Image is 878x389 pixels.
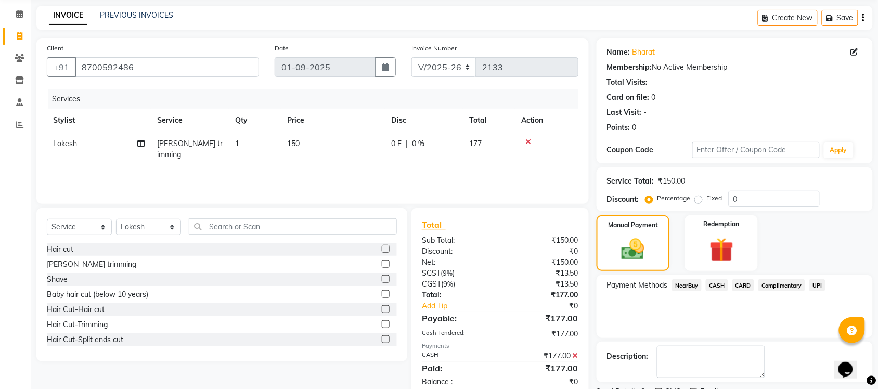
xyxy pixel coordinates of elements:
span: | [406,138,408,149]
div: ₹13.50 [500,279,586,290]
div: ₹0 [500,246,586,257]
div: Hair Cut-Split ends cut [47,334,123,345]
th: Stylist [47,109,151,132]
div: Card on file: [607,92,650,103]
span: Lokesh [53,139,77,148]
div: Baby hair cut (below 10 years) [47,289,148,300]
button: Save [822,10,858,26]
a: Add Tip [414,301,514,312]
div: ₹0 [500,377,586,387]
div: Payments [422,342,578,351]
div: CASH [414,351,500,361]
span: 0 F [391,138,402,149]
a: INVOICE [49,6,87,25]
div: 0 [652,92,656,103]
button: +91 [47,57,76,77]
span: [PERSON_NAME] trimming [157,139,223,159]
div: ₹0 [514,301,586,312]
div: ₹150.00 [658,176,686,187]
div: Net: [414,257,500,268]
div: ₹177.00 [500,312,586,325]
div: Description: [607,351,649,362]
div: ( ) [414,268,500,279]
div: Shave [47,274,68,285]
iframe: chat widget [834,347,868,379]
div: Points: [607,122,630,133]
span: CGST [422,279,441,289]
div: ₹177.00 [500,290,586,301]
img: _cash.svg [614,236,652,263]
div: Cash Tendered: [414,329,500,340]
input: Search or Scan [189,218,397,235]
div: ₹177.00 [500,329,586,340]
div: Discount: [607,194,639,205]
div: No Active Membership [607,62,862,73]
div: [PERSON_NAME] trimming [47,259,136,270]
th: Service [151,109,229,132]
div: Total Visits: [607,77,648,88]
div: Hair Cut-Hair cut [47,304,105,315]
span: UPI [809,279,825,291]
div: Hair cut [47,244,73,255]
div: 0 [632,122,637,133]
th: Price [281,109,385,132]
th: Total [463,109,515,132]
div: ( ) [414,279,500,290]
th: Qty [229,109,281,132]
div: Coupon Code [607,145,692,155]
div: ₹150.00 [500,257,586,268]
div: ₹150.00 [500,235,586,246]
span: CARD [732,279,755,291]
label: Manual Payment [608,221,658,230]
div: Payable: [414,312,500,325]
span: NearBuy [672,279,702,291]
label: Invoice Number [411,44,457,53]
label: Fixed [707,193,722,203]
span: Total [422,219,446,230]
span: 9% [443,269,453,277]
label: Percentage [657,193,691,203]
input: Enter Offer / Coupon Code [692,142,820,158]
th: Disc [385,109,463,132]
div: ₹13.50 [500,268,586,279]
input: Search by Name/Mobile/Email/Code [75,57,259,77]
div: Sub Total: [414,235,500,246]
div: Paid: [414,362,500,374]
div: Hair Cut-Trimming [47,319,108,330]
span: 150 [287,139,300,148]
span: 1 [235,139,239,148]
span: 9% [443,280,453,288]
label: Client [47,44,63,53]
span: Complimentary [758,279,805,291]
div: Total: [414,290,500,301]
label: Date [275,44,289,53]
button: Create New [758,10,818,26]
div: Name: [607,47,630,58]
div: ₹177.00 [500,362,586,374]
a: PREVIOUS INVOICES [100,10,173,20]
div: ₹177.00 [500,351,586,361]
span: 0 % [412,138,424,149]
div: Balance : [414,377,500,387]
label: Redemption [704,219,740,229]
div: Service Total: [607,176,654,187]
img: _gift.svg [702,235,741,265]
span: Payment Methods [607,280,668,291]
div: Membership: [607,62,652,73]
th: Action [515,109,578,132]
span: SGST [422,268,441,278]
div: Last Visit: [607,107,642,118]
div: Services [48,89,586,109]
span: 177 [469,139,482,148]
div: Discount: [414,246,500,257]
button: Apply [824,142,854,158]
div: - [644,107,647,118]
span: CASH [706,279,728,291]
a: Bharat [632,47,655,58]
